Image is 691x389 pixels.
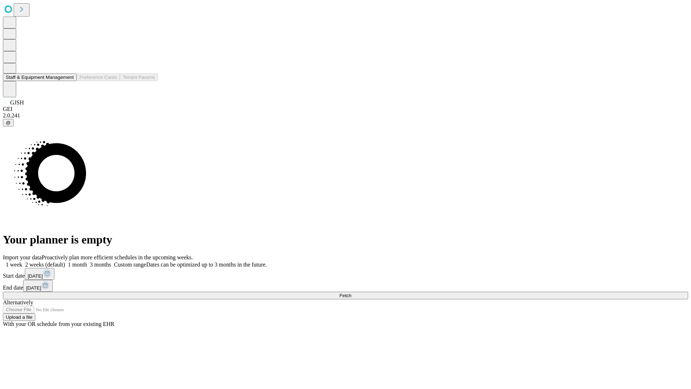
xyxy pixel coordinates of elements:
span: With your OR schedule from your existing EHR [3,321,114,327]
span: Alternatively [3,299,33,305]
span: [DATE] [26,285,41,291]
button: [DATE] [23,280,53,292]
div: GEI [3,106,688,112]
span: Dates can be optimized up to 3 months in the future. [146,261,267,268]
span: 3 months [90,261,111,268]
button: Upload a file [3,313,35,321]
span: Fetch [339,293,351,298]
button: Preference Cards [77,73,120,81]
span: [DATE] [28,273,43,279]
span: 1 month [68,261,87,268]
div: End date [3,280,688,292]
div: 2.0.241 [3,112,688,119]
div: Start date [3,268,688,280]
h1: Your planner is empty [3,233,688,246]
span: Proactively plan more efficient schedules in the upcoming weeks. [42,254,193,260]
span: @ [6,120,11,125]
span: 2 weeks (default) [25,261,65,268]
span: Import your data [3,254,42,260]
button: Tenant Params [120,73,158,81]
button: @ [3,119,14,126]
span: 1 week [6,261,22,268]
button: Staff & Equipment Management [3,73,77,81]
span: GJSH [10,99,24,106]
button: [DATE] [25,268,54,280]
button: Fetch [3,292,688,299]
span: Custom range [114,261,146,268]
